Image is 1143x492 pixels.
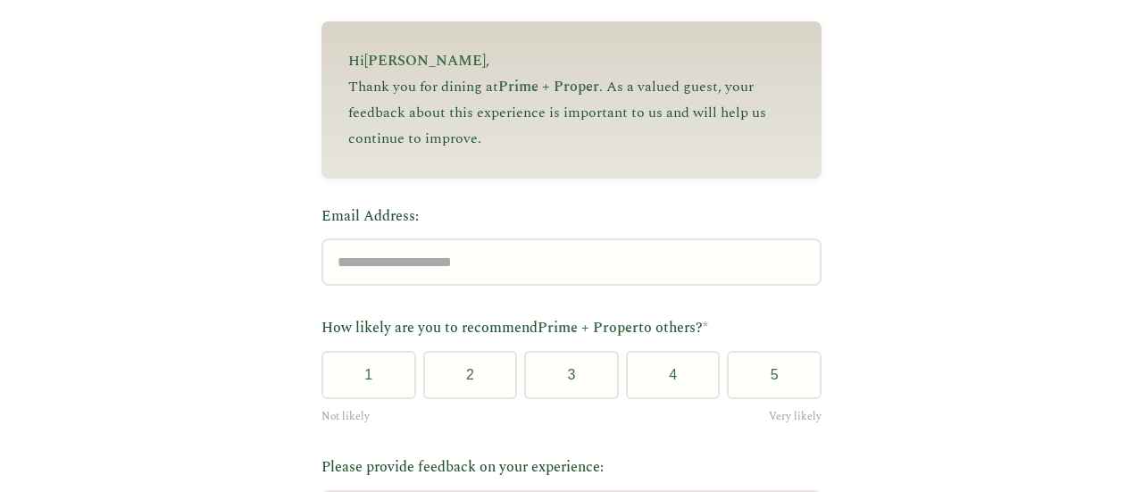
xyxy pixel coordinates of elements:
label: Please provide feedback on your experience: [321,456,822,479]
p: Thank you for dining at . As a valued guest, your feedback about this experience is important to ... [348,74,795,151]
p: Hi , [348,48,795,74]
button: 3 [524,351,619,399]
button: 4 [626,351,721,399]
span: [PERSON_NAME] [364,50,486,71]
button: 1 [321,351,416,399]
button: 5 [727,351,822,399]
label: Email Address: [321,205,822,229]
label: How likely are you to recommend to others? [321,317,822,340]
span: Prime + Proper [538,317,638,338]
span: Very likely [769,408,822,425]
button: 2 [423,351,518,399]
span: Not likely [321,408,370,425]
span: Prime + Proper [498,76,599,97]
